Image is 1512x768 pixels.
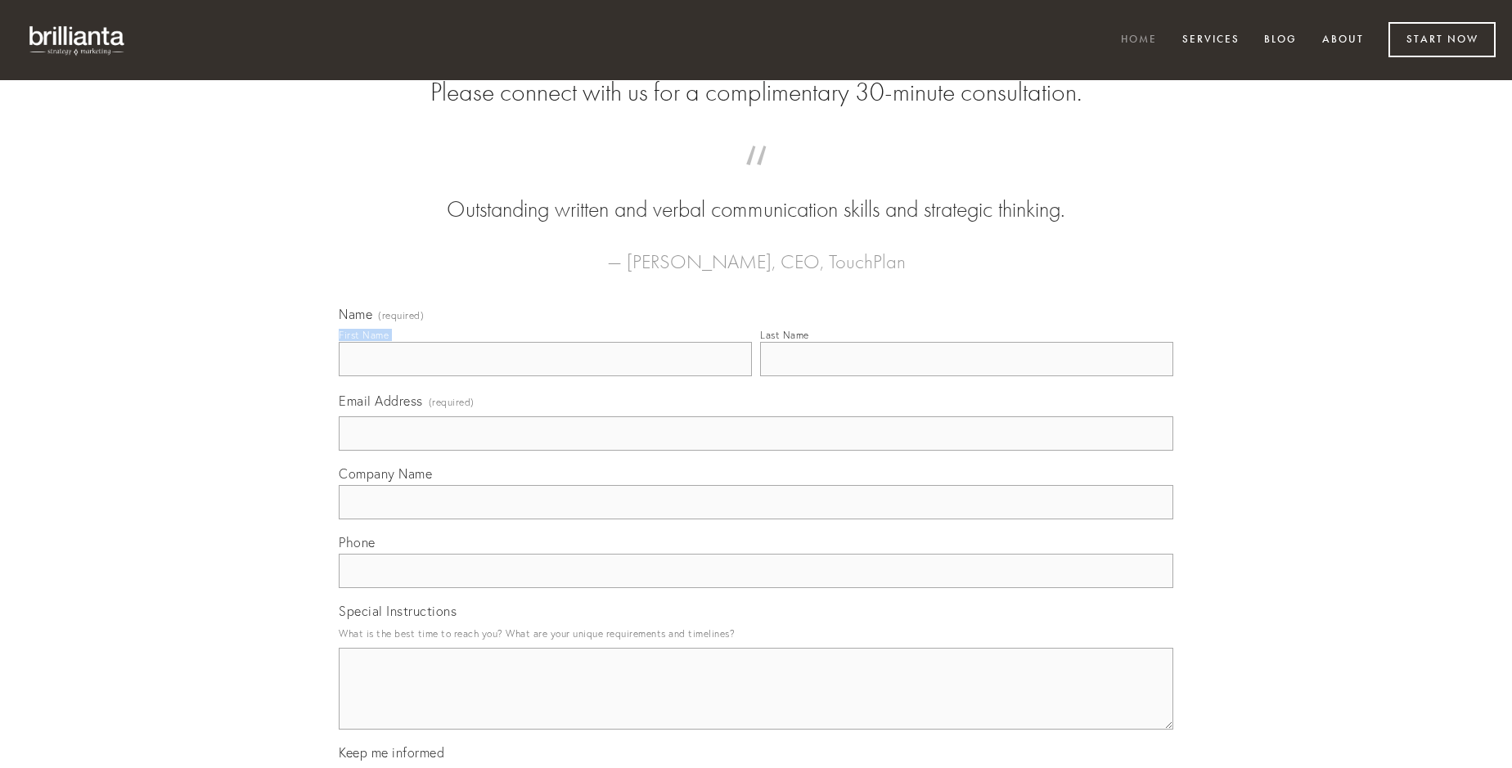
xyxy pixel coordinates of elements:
[378,311,424,321] span: (required)
[339,603,457,619] span: Special Instructions
[1110,27,1168,54] a: Home
[339,393,423,409] span: Email Address
[339,622,1173,644] p: What is the best time to reach you? What are your unique requirements and timelines?
[339,744,444,761] span: Keep me informed
[339,77,1173,108] h2: Please connect with us for a complimentary 30-minute consultation.
[1388,22,1496,57] a: Start Now
[365,226,1147,278] figcaption: — [PERSON_NAME], CEO, TouchPlan
[339,465,432,482] span: Company Name
[1312,27,1375,54] a: About
[1172,27,1250,54] a: Services
[1253,27,1307,54] a: Blog
[16,16,139,64] img: brillianta - research, strategy, marketing
[760,329,809,341] div: Last Name
[339,306,372,322] span: Name
[365,162,1147,194] span: “
[339,534,376,550] span: Phone
[339,329,389,341] div: First Name
[429,391,475,413] span: (required)
[365,162,1147,226] blockquote: Outstanding written and verbal communication skills and strategic thinking.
